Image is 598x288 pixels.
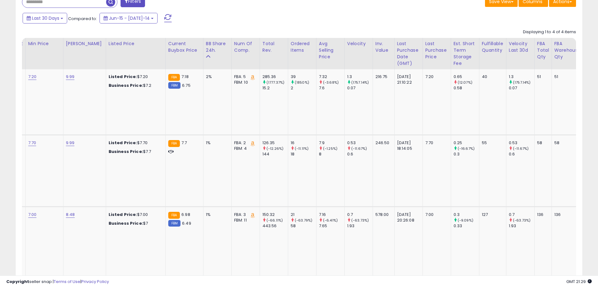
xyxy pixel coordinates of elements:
[267,80,285,85] small: (1777.37%)
[397,140,418,151] div: [DATE] 18:14:05
[68,16,97,22] span: Compared to:
[267,146,283,151] small: (-12.26%)
[537,40,549,60] div: FBA Total Qty
[319,151,344,157] div: 8
[375,212,390,217] div: 578.00
[454,212,479,217] div: 0.3
[509,151,534,157] div: 0.6
[425,40,448,60] div: Last Purchase Price
[109,149,161,154] div: $7.7
[168,40,201,54] div: Current Buybox Price
[566,279,592,285] span: 2025-08-14 21:29 GMT
[397,74,418,85] div: [DATE] 21:10:22
[234,217,255,223] div: FBM: 11
[509,74,534,80] div: 1.3
[319,212,344,217] div: 7.16
[109,83,161,88] div: $7.2
[347,74,373,80] div: 1.3
[454,40,477,67] div: Est. Short Term Storage Fee
[513,218,531,223] small: (-63.73%)
[234,40,257,54] div: Num of Comp.
[109,220,143,226] b: Business Price:
[234,140,255,146] div: FBA: 2
[319,40,342,60] div: Avg Selling Price
[347,85,373,91] div: 0.07
[537,74,547,80] div: 51
[109,140,161,146] div: $7.70
[206,212,227,217] div: 1%
[54,279,80,285] a: Terms of Use
[513,80,531,85] small: (1757.14%)
[513,146,529,151] small: (-11.67%)
[28,140,36,146] a: 7.70
[168,220,180,227] small: FBM
[109,140,137,146] b: Listed Price:
[347,212,373,217] div: 0.7
[347,151,373,157] div: 0.6
[23,13,67,24] button: Last 30 Days
[291,85,316,91] div: 2
[28,74,37,80] a: 7.20
[262,40,285,54] div: Total Rev.
[234,80,255,85] div: FBM: 10
[168,140,180,147] small: FBA
[454,74,479,80] div: 0.65
[291,140,316,146] div: 16
[323,80,339,85] small: (-3.68%)
[458,146,475,151] small: (-16.67%)
[100,13,158,24] button: Jun-15 - [DATE]-14
[66,212,75,218] a: 8.48
[482,212,501,217] div: 127
[291,223,316,229] div: 58
[351,146,367,151] small: (-11.67%)
[319,223,344,229] div: 7.65
[109,74,161,80] div: $7.20
[375,40,392,54] div: Inv. value
[554,74,578,80] div: 51
[295,146,309,151] small: (-11.11%)
[323,146,337,151] small: (-1.25%)
[347,40,370,47] div: Velocity
[206,74,227,80] div: 2%
[509,140,534,146] div: 0.53
[375,140,390,146] div: 246.50
[182,82,191,88] span: 6.75
[397,40,420,67] div: Last Purchase Date (GMT)
[482,40,504,54] div: Fulfillable Quantity
[109,15,150,21] span: Jun-15 - [DATE]-14
[262,140,288,146] div: 126.35
[32,15,59,21] span: Last 30 Days
[81,279,109,285] a: Privacy Policy
[267,218,283,223] small: (-66.11%)
[347,223,373,229] div: 1.93
[206,140,227,146] div: 1%
[319,74,344,80] div: 7.32
[206,40,229,54] div: BB Share 24h.
[6,279,29,285] strong: Copyright
[181,74,189,80] span: 7.18
[234,74,255,80] div: FBA: 5
[295,80,309,85] small: (1850%)
[291,212,316,217] div: 21
[291,151,316,157] div: 18
[262,151,288,157] div: 144
[28,212,37,218] a: 7.00
[523,29,576,35] div: Displaying 1 to 4 of 4 items
[168,82,180,89] small: FBM
[454,151,479,157] div: 0.3
[454,223,479,229] div: 0.33
[109,221,161,226] div: $7
[537,212,547,217] div: 136
[181,212,190,217] span: 6.98
[397,212,418,223] div: [DATE] 20:26:08
[295,218,312,223] small: (-63.79%)
[28,40,61,47] div: Min Price
[109,149,143,154] b: Business Price:
[291,74,316,80] div: 39
[6,279,109,285] div: seller snap | |
[182,220,191,226] span: 6.49
[425,212,446,217] div: 7.00
[375,74,390,80] div: 216.75
[347,140,373,146] div: 0.53
[181,140,187,146] span: 7.7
